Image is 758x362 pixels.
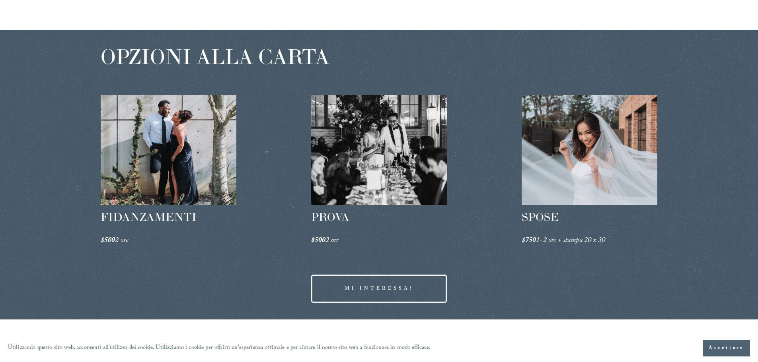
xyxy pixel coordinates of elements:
[536,235,605,247] font: 1-2 ore + stampa 20 x 30
[101,235,115,247] font: $500
[115,235,128,247] font: 2 ore
[325,235,339,247] font: 2 ore
[345,285,413,293] font: MI INTERESSA!
[101,43,329,70] font: OPZIONI ALLA CARTA
[101,210,197,224] font: FIDANZAMENTI
[311,210,349,224] font: PROVA
[311,275,447,303] a: MI INTERESSA!
[522,235,536,247] font: $750
[703,340,750,356] button: Accettare
[311,235,326,247] font: $500
[522,210,559,224] font: SPOSE
[8,343,431,353] font: Utilizzando questo sito web, acconsenti all'utilizzo dei cookie. Utilizziamo i cookie per offrirt...
[709,344,744,352] font: Accettare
